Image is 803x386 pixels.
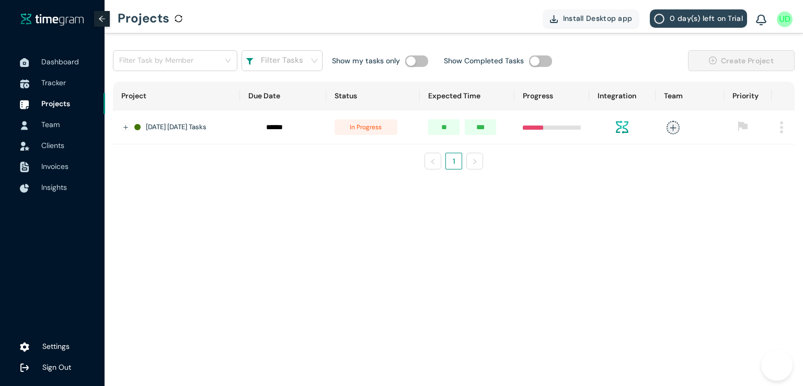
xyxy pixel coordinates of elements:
img: InvoiceIcon [20,142,29,151]
iframe: Toggle Customer Support [761,349,793,381]
button: left [425,153,441,169]
img: InsightsIcon [20,184,29,193]
a: 1 [446,153,462,169]
th: Status [326,82,420,110]
img: UserIcon [20,121,29,130]
button: plus-circleCreate Project [688,50,795,71]
span: Invoices [41,162,68,171]
span: arrow-left [98,15,106,22]
h1: Show my tasks only [332,55,400,66]
th: Expected Time [420,82,514,110]
span: 0 day(s) left on Trial [670,13,743,24]
th: Due Date [240,82,326,110]
span: right [472,158,478,165]
img: integration [616,121,628,133]
li: Previous Page [425,153,441,169]
div: [DATE] [DATE] Tasks [134,122,232,132]
th: Project [113,82,240,110]
h1: Projects [118,3,169,34]
span: down [311,57,318,65]
span: Team [41,120,60,129]
h1: [DATE] [DATE] Tasks [146,122,207,132]
span: Clients [41,141,64,150]
button: 0 day(s) left on Trial [650,9,747,28]
span: flag [738,121,748,131]
h1: Filter Tasks [261,54,303,67]
img: BellIcon [756,15,766,26]
img: timegram [21,13,84,26]
span: Dashboard [41,57,79,66]
button: right [466,153,483,169]
img: DownloadApp [550,15,558,23]
span: Install Desktop app [563,13,633,24]
img: MenuIcon.83052f96084528689178504445afa2f4.svg [780,121,783,133]
th: Progress [514,82,589,110]
img: InvoiceIcon [20,162,29,173]
img: TimeTrackerIcon [20,79,29,88]
span: sync [175,15,182,22]
img: DashboardIcon [20,58,29,67]
span: Insights [41,183,67,192]
span: left [430,158,436,165]
span: plus [667,121,680,134]
span: Settings [42,342,70,351]
h1: Show Completed Tasks [444,55,524,66]
span: in progress [335,119,397,135]
button: Expand row [122,123,130,132]
th: Team [656,82,725,110]
button: Install Desktop app [543,9,640,28]
span: Projects [41,99,70,108]
li: Next Page [466,153,483,169]
span: Sign Out [42,362,71,372]
img: ProjectIcon [20,100,29,109]
th: Integration [589,82,656,110]
th: Priority [724,82,772,110]
img: UserIcon [777,12,793,27]
img: logOut.ca60ddd252d7bab9102ea2608abe0238.svg [20,363,29,372]
img: filterIcon [246,58,254,65]
span: Tracker [41,78,66,87]
img: settings.78e04af822cf15d41b38c81147b09f22.svg [20,342,29,353]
